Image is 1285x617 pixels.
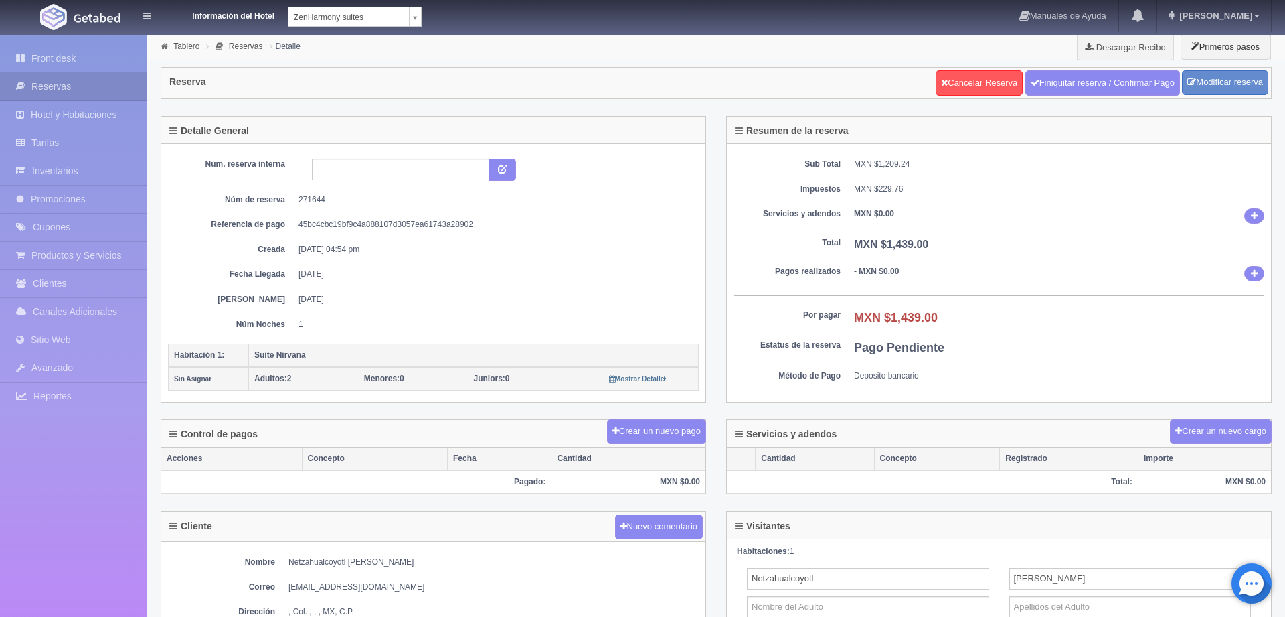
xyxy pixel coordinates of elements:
th: Registrado [1000,448,1138,470]
a: Modificar reserva [1182,70,1268,95]
dd: [DATE] [298,294,689,305]
dt: [PERSON_NAME] [178,294,285,305]
a: Cancelar Reserva [936,70,1023,96]
th: Concepto [302,448,447,470]
dd: 271644 [298,194,689,206]
h4: Detalle General [169,126,249,136]
input: Apellidos del Adulto [1009,568,1252,590]
input: Nombre del Adulto [747,568,989,590]
a: Tablero [173,42,199,51]
dt: Por pagar [734,310,841,321]
span: 2 [254,374,291,383]
dt: Pagos realizados [734,266,841,277]
b: MXN $1,439.00 [854,311,938,324]
th: Pagado: [161,470,551,494]
li: Detalle [266,40,304,52]
strong: Adultos: [254,374,287,383]
span: ZenHarmony suites [294,7,404,27]
a: Descargar Recibo [1078,33,1173,60]
a: Mostrar Detalle [609,374,667,383]
strong: Juniors: [474,374,505,383]
span: 0 [364,374,404,383]
dt: Referencia de pago [178,219,285,230]
th: Total: [727,470,1138,494]
dt: Total [734,237,841,249]
dt: Nombre [168,557,275,568]
dd: MXN $1,209.24 [854,159,1264,170]
h4: Control de pagos [169,429,258,439]
dd: 1 [298,319,689,330]
h4: Servicios y adendos [735,429,837,439]
b: - MXN $0.00 [854,267,899,276]
dd: Netzahualcoyotl [PERSON_NAME] [288,557,699,568]
h4: Cliente [169,521,212,531]
th: Importe [1138,448,1271,470]
dd: 45bc4cbc19bf9c4a888107d3057ea61743a28902 [298,219,689,230]
dt: Método de Pago [734,370,841,382]
b: Pago Pendiente [854,341,944,354]
dd: [EMAIL_ADDRESS][DOMAIN_NAME] [288,581,699,593]
small: Sin Asignar [174,375,211,383]
img: Getabed [40,4,67,30]
a: Reservas [229,42,263,51]
dt: Creada [178,244,285,255]
dt: Núm de reserva [178,194,285,206]
button: Nuevo comentario [615,515,703,539]
dt: Núm Noches [178,319,285,330]
dt: Información del Hotel [167,7,274,22]
dt: Sub Total [734,159,841,170]
a: ZenHarmony suites [288,7,422,27]
strong: Habitaciones: [737,547,790,556]
h4: Visitantes [735,521,790,531]
dt: Servicios y adendos [734,208,841,220]
b: MXN $1,439.00 [854,238,928,250]
dd: [DATE] [298,269,689,280]
span: [PERSON_NAME] [1176,11,1252,21]
dd: Deposito bancario [854,370,1264,382]
span: 0 [474,374,510,383]
button: Primeros pasos [1181,33,1270,60]
dd: MXN $229.76 [854,184,1264,195]
div: 1 [737,546,1261,557]
th: Concepto [874,448,1000,470]
dt: Núm. reserva interna [178,159,285,170]
th: Acciones [161,448,302,470]
dd: [DATE] 04:54 pm [298,244,689,255]
strong: Menores: [364,374,400,383]
small: Mostrar Detalle [609,375,667,383]
dt: Impuestos [734,184,841,195]
h4: Resumen de la reserva [735,126,849,136]
dt: Fecha Llegada [178,269,285,280]
th: Cantidad [756,448,874,470]
dt: Estatus de la reserva [734,340,841,351]
th: Suite Nirvana [249,344,699,367]
b: MXN $0.00 [854,209,894,218]
b: Habitación 1: [174,350,224,360]
th: Cantidad [551,448,705,470]
th: MXN $0.00 [1138,470,1271,494]
th: Fecha [448,448,551,470]
img: Getabed [74,13,120,23]
th: MXN $0.00 [551,470,705,494]
button: Crear un nuevo pago [607,419,706,444]
h4: Reserva [169,77,206,87]
button: Crear un nuevo cargo [1170,419,1272,444]
dt: Correo [168,581,275,593]
a: Finiquitar reserva / Confirmar Pago [1025,70,1180,96]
